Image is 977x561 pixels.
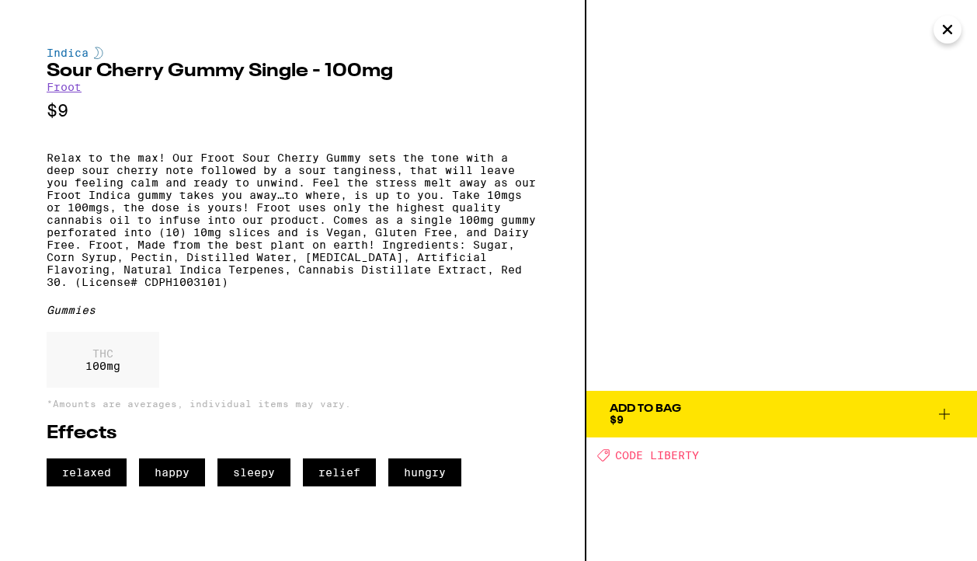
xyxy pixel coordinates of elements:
div: Add To Bag [610,403,681,414]
p: Relax to the max! Our Froot Sour Cherry Gummy sets the tone with a deep sour cherry note followed... [47,152,538,288]
span: relaxed [47,458,127,486]
div: Indica [47,47,538,59]
p: THC [85,347,120,360]
span: CODE LIBERTY [615,449,699,462]
span: Hi. Need any help? [9,11,112,23]
span: hungry [388,458,461,486]
a: Froot [47,81,82,93]
p: *Amounts are averages, individual items may vary. [47,399,538,409]
button: Close [934,16,961,44]
h2: Effects [47,424,538,443]
p: $9 [47,101,538,120]
img: indicaColor.svg [94,47,103,59]
div: Gummies [47,304,538,316]
button: Add To Bag$9 [586,391,977,437]
h2: Sour Cherry Gummy Single - 100mg [47,62,538,81]
div: 100 mg [47,332,159,388]
span: $9 [610,413,624,426]
span: relief [303,458,376,486]
span: happy [139,458,205,486]
span: sleepy [217,458,290,486]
